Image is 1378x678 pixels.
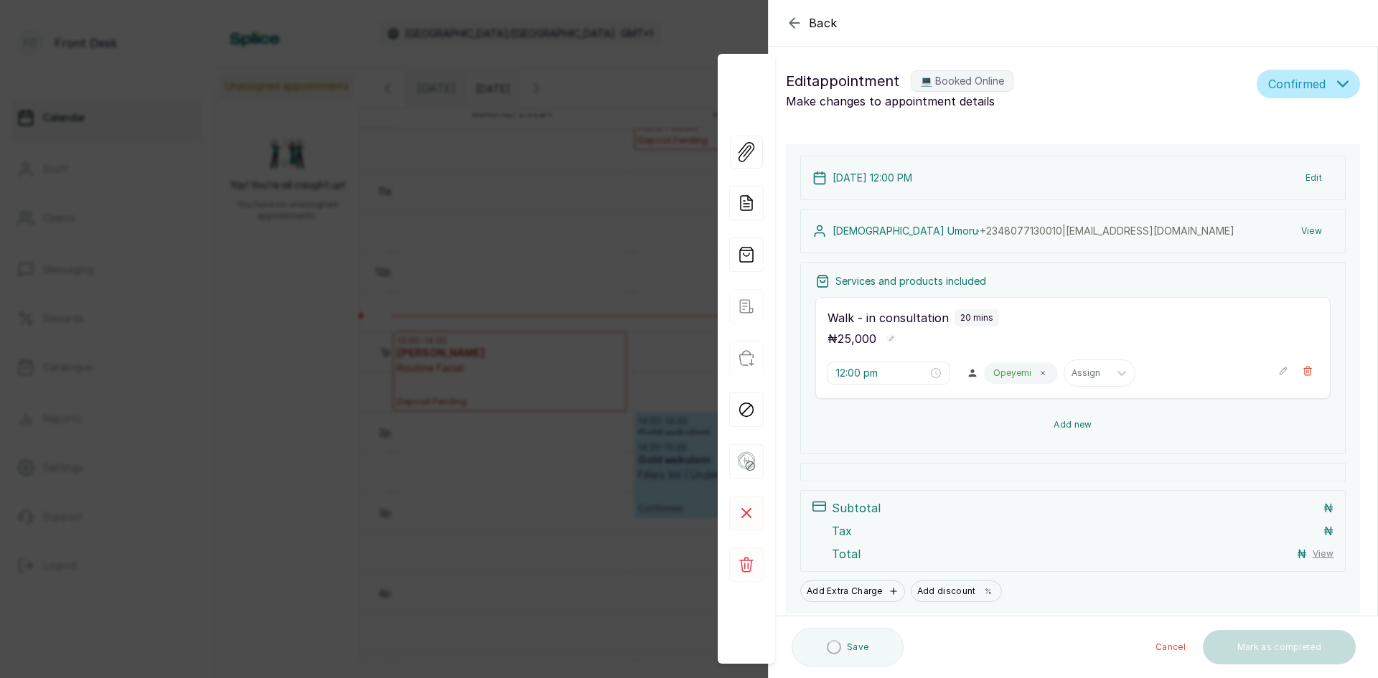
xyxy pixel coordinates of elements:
span: Edit appointment [786,70,899,93]
button: Cancel [1144,630,1197,664]
p: ₦ [1323,522,1334,540]
p: Services and products included [835,274,986,288]
p: ₦ [828,330,876,347]
input: Select time [836,365,928,381]
span: Confirmed [1268,75,1326,93]
button: Back [786,14,838,32]
p: [DATE] 12:00 PM [833,171,912,185]
p: Walk - in consultation [828,309,949,326]
p: ₦ [1297,545,1307,562]
span: Back [809,14,838,32]
button: Add discount [911,580,1003,602]
button: Save [792,628,904,667]
p: Opeyemi [993,367,1031,379]
button: View [1313,548,1334,560]
p: 20 mins [960,312,993,324]
p: Subtotal [832,499,881,517]
label: 💻 Booked Online [911,70,1013,92]
p: ₦ [1323,499,1334,517]
button: Add new [815,408,1331,442]
span: 25,000 [838,331,876,346]
p: Make changes to appointment details [786,93,1251,110]
button: Add Extra Charge [800,580,905,602]
button: View [1290,218,1334,244]
span: +234 8077130010 | [EMAIL_ADDRESS][DOMAIN_NAME] [980,225,1234,237]
p: [DEMOGRAPHIC_DATA] Umoru · [833,224,1234,238]
button: Confirmed [1257,70,1360,98]
button: Mark as completed [1203,630,1356,664]
button: Edit [1294,165,1334,191]
p: Total [832,545,861,562]
p: Tax [832,522,852,540]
